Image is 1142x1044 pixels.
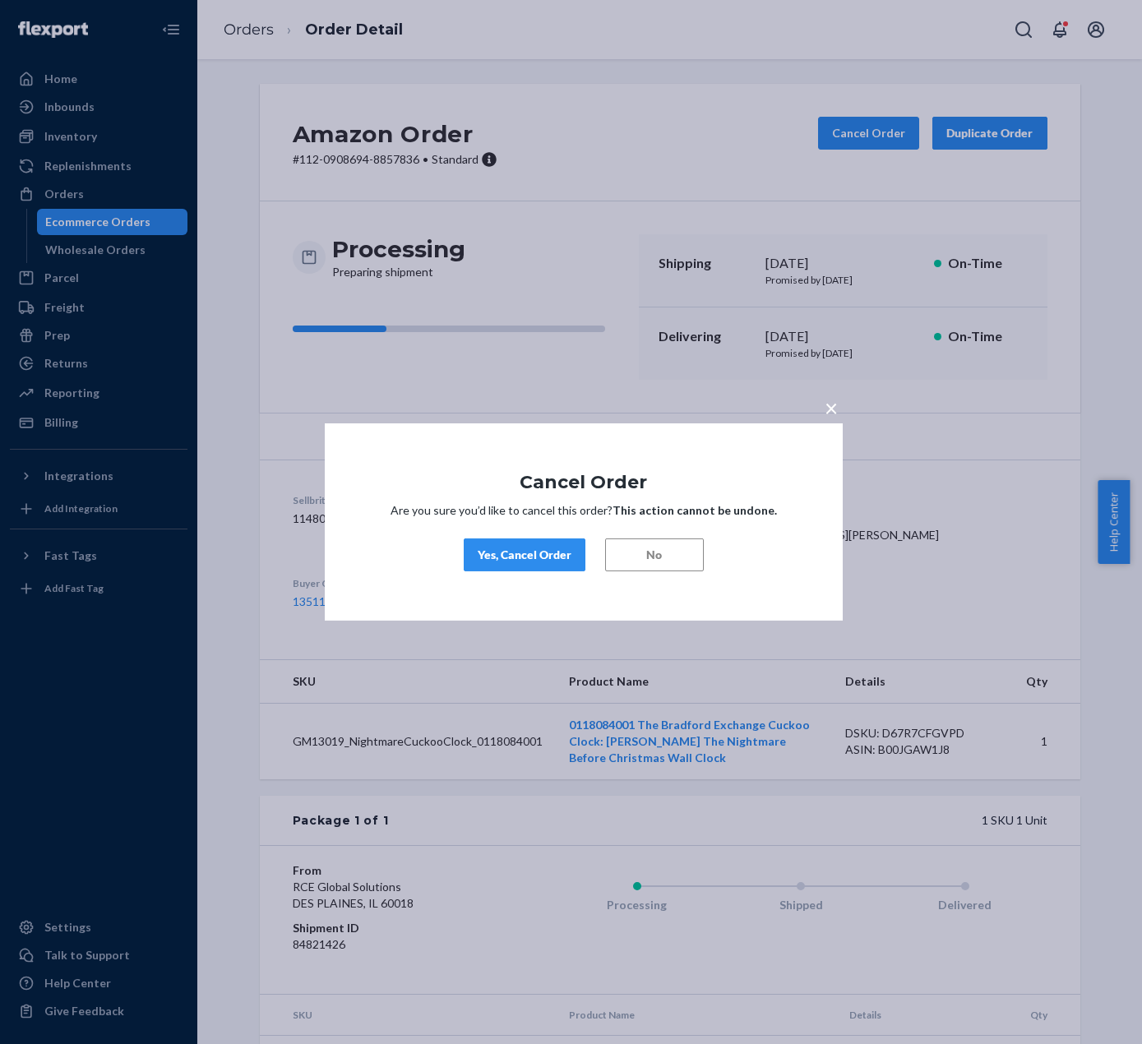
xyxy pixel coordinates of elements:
[478,547,571,563] div: Yes, Cancel Order
[374,473,793,492] h1: Cancel Order
[613,503,777,517] strong: This action cannot be undone.
[464,538,585,571] button: Yes, Cancel Order
[605,538,704,571] button: No
[374,502,793,519] p: Are you sure you’d like to cancel this order?
[825,394,838,422] span: ×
